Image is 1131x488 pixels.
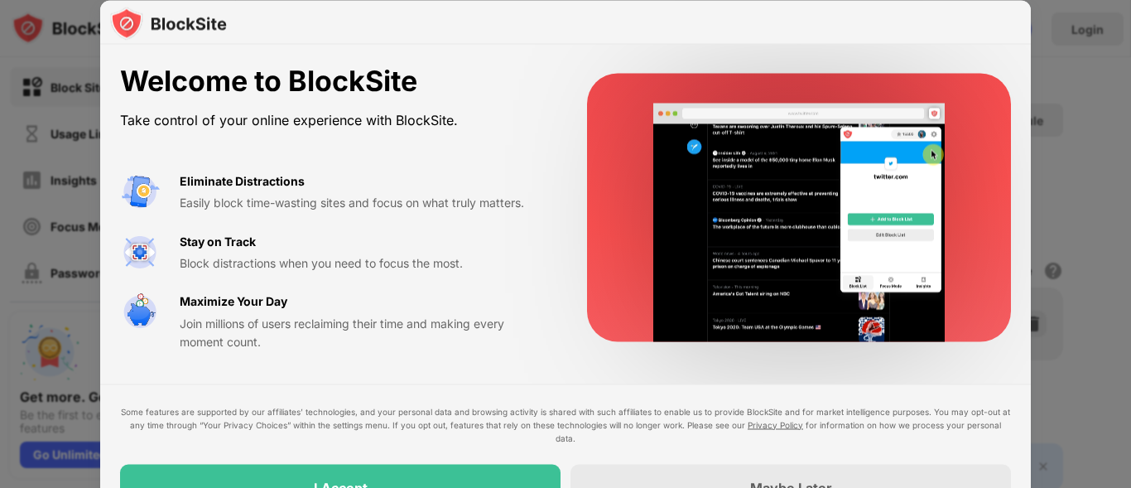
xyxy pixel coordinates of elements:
div: Eliminate Distractions [180,172,305,190]
div: Join millions of users reclaiming their time and making every moment count. [180,314,547,351]
div: Block distractions when you need to focus the most. [180,254,547,272]
img: value-focus.svg [120,232,160,272]
a: Privacy Policy [748,419,803,429]
div: Maximize Your Day [180,292,287,311]
img: logo-blocksite.svg [110,7,227,40]
div: Take control of your online experience with BlockSite. [120,108,547,132]
div: Welcome to BlockSite [120,65,547,99]
div: Some features are supported by our affiliates’ technologies, and your personal data and browsing ... [120,404,1011,444]
img: value-safe-time.svg [120,292,160,332]
img: value-avoid-distractions.svg [120,172,160,211]
div: Stay on Track [180,232,256,250]
div: Easily block time-wasting sites and focus on what truly matters. [180,194,547,212]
